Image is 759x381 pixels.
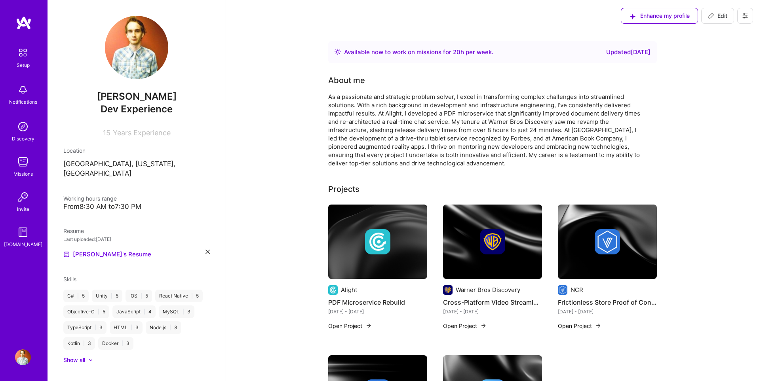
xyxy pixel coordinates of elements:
div: Warner Bros Discovery [456,286,520,294]
img: bell [15,82,31,98]
span: | [144,309,145,315]
span: | [95,324,96,331]
img: logo [16,16,32,30]
div: [DATE] - [DATE] [558,307,657,316]
span: | [131,324,132,331]
span: Enhance my profile [629,12,690,20]
img: User Avatar [15,349,31,365]
div: [DATE] - [DATE] [443,307,542,316]
button: Open Project [328,322,372,330]
button: Edit [701,8,734,24]
div: Setup [17,61,30,69]
img: cover [328,205,427,279]
span: | [191,293,193,299]
div: [DOMAIN_NAME] [4,240,42,248]
div: From 8:30 AM to 7:30 PM [63,203,210,211]
img: cover [443,205,542,279]
h4: Cross-Platform Video Streaming SDK Build Automation [443,297,542,307]
span: 15 [103,129,110,137]
img: Availability [335,49,341,55]
span: | [111,293,112,299]
div: Available now to work on missions for h per week . [344,47,493,57]
div: MySQL 3 [159,305,194,318]
div: About me [328,74,365,86]
span: Resume [63,227,84,234]
div: JavaScript 4 [112,305,156,318]
div: Updated [DATE] [606,47,651,57]
span: | [183,309,184,315]
img: Company logo [365,229,390,254]
span: | [98,309,99,315]
img: arrow-right [595,322,601,329]
a: [PERSON_NAME]'s Resume [63,250,151,259]
div: Discovery [12,135,34,143]
h4: Frictionless Store Proof of Concept [558,297,657,307]
img: Company logo [480,229,505,254]
img: arrow-right [365,322,372,329]
div: Projects [328,183,360,195]
img: Resume [63,251,70,258]
div: Notifications [9,98,37,106]
button: Open Project [443,322,487,330]
span: | [169,324,171,331]
div: NCR [571,286,583,294]
button: Open Project [558,322,601,330]
div: Unity 5 [92,290,122,302]
img: Company logo [595,229,620,254]
h4: PDF Microservice Rebuild [328,297,427,307]
span: | [141,293,142,299]
div: iOS 5 [126,290,152,302]
img: User Avatar [105,16,168,79]
div: Node.js 3 [146,321,181,334]
i: icon Close [205,250,210,254]
div: Show all [63,356,85,364]
div: Objective-C 5 [63,305,109,318]
span: | [77,293,79,299]
img: setup [15,44,31,61]
div: As a passionate and strategic problem solver, I excel in transforming complex challenges into str... [328,93,645,167]
span: Dev Experience [101,103,173,115]
div: Kotlin 3 [63,337,95,350]
img: discovery [15,119,31,135]
img: cover [558,205,657,279]
i: icon SuggestedTeams [629,13,635,19]
img: Company logo [443,285,453,295]
span: Skills [63,276,76,282]
img: Invite [15,189,31,205]
img: guide book [15,224,31,240]
span: Years Experience [113,129,171,137]
span: [PERSON_NAME] [63,91,210,102]
div: React Native 5 [155,290,203,302]
div: [DATE] - [DATE] [328,307,427,316]
img: teamwork [15,154,31,170]
div: Last uploaded: [DATE] [63,235,210,243]
span: Working hours range [63,195,117,202]
span: | [83,340,85,347]
img: Company logo [558,285,567,295]
div: Missions [13,170,33,178]
div: HTML 3 [110,321,143,334]
div: TypeScript 3 [63,321,107,334]
div: Alight [341,286,357,294]
div: Invite [17,205,29,213]
a: User Avatar [13,349,33,365]
span: Edit [708,12,727,20]
img: arrow-right [480,322,487,329]
div: C# 5 [63,290,89,302]
span: 20 [453,48,460,56]
p: [GEOGRAPHIC_DATA], [US_STATE], [GEOGRAPHIC_DATA] [63,159,210,178]
button: Enhance my profile [621,8,698,24]
div: Docker 3 [98,337,133,350]
div: Location [63,146,210,155]
span: | [122,340,123,347]
img: Company logo [328,285,338,295]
